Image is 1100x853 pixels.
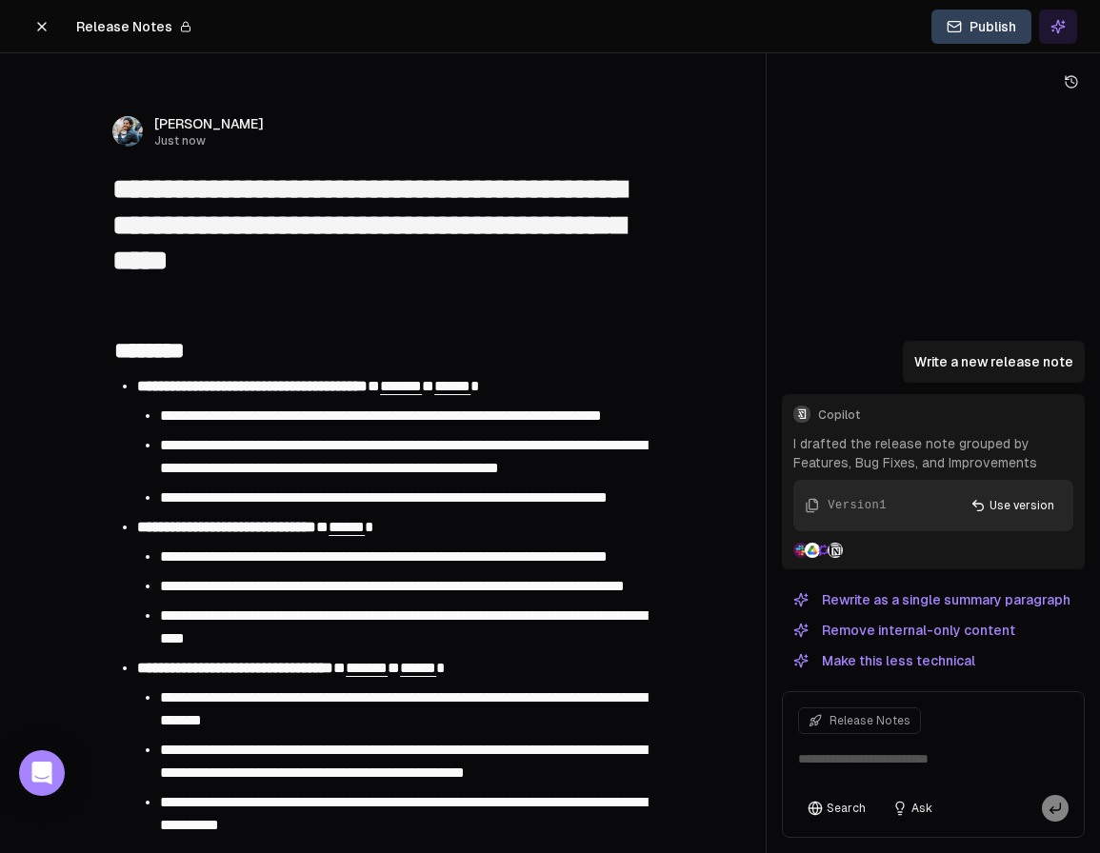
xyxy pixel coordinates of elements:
[76,17,172,36] span: Release Notes
[798,795,875,822] button: Search
[154,133,264,149] span: Just now
[883,795,942,822] button: Ask
[931,10,1031,44] button: Publish
[818,407,1073,423] span: Copilot
[828,543,843,558] img: Notion
[914,352,1073,371] p: Write a new release note
[19,750,65,796] div: Open Intercom Messenger
[959,491,1066,520] button: Use version
[782,588,1082,611] button: Rewrite as a single summary paragraph
[830,713,910,728] span: Release Notes
[793,543,809,558] img: Slack
[782,619,1027,642] button: Remove internal-only content
[782,649,987,672] button: Make this less technical
[828,497,886,514] div: Version 1
[112,116,143,147] img: 1695405595226.jpeg
[805,543,820,558] img: Google Drive
[154,114,264,133] span: [PERSON_NAME]
[793,434,1073,472] p: I drafted the release note grouped by Features, Bug Fixes, and Improvements
[816,543,831,558] img: Gong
